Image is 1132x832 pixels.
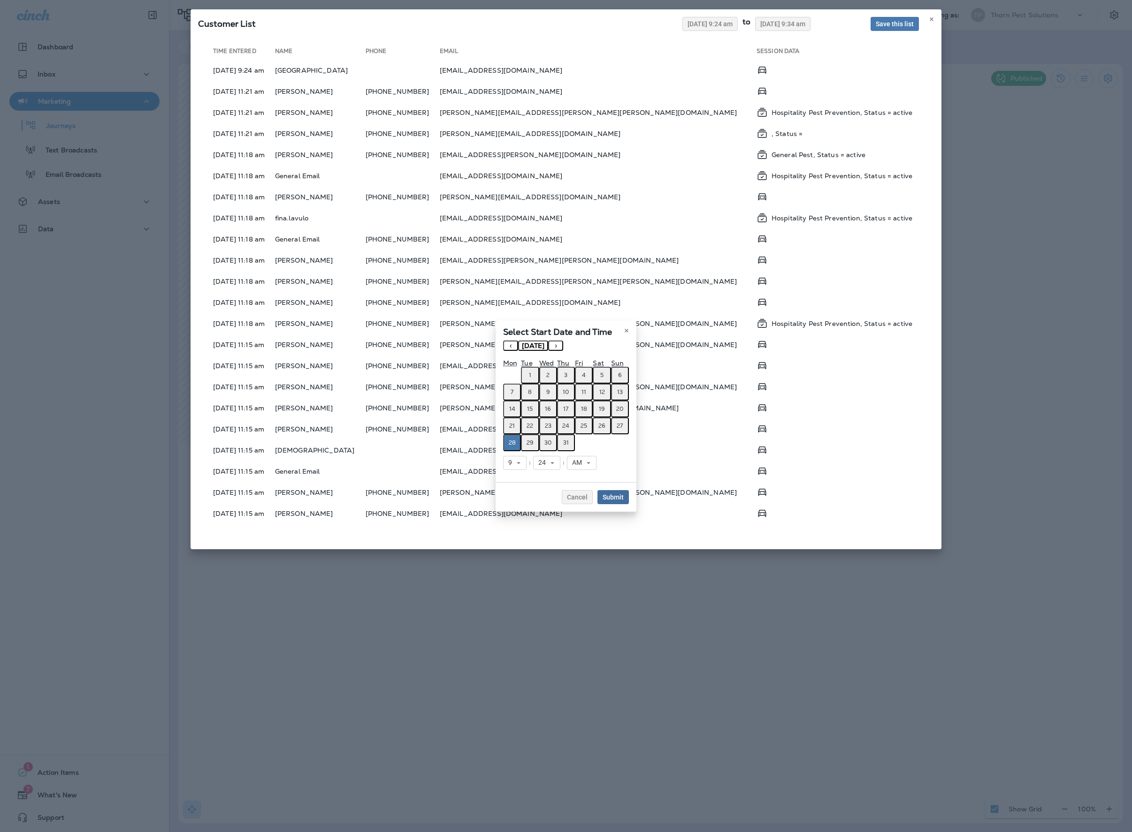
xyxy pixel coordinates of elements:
[521,384,539,401] button: July 8, 2025
[548,340,563,351] button: ›
[503,401,521,417] button: July 14, 2025
[503,456,527,470] button: 9
[496,321,636,340] div: Select Start Date and Time
[521,367,539,384] button: July 1, 2025
[545,422,551,430] abbr: July 23, 2025
[562,422,569,430] abbr: July 24, 2025
[560,456,567,470] div: :
[575,384,593,401] button: July 11, 2025
[616,405,623,413] abbr: July 20, 2025
[611,367,629,384] button: July 6, 2025
[527,439,534,446] abbr: July 29, 2025
[563,405,568,413] abbr: July 17, 2025
[611,359,624,367] abbr: Sunday
[599,388,605,396] abbr: July 12, 2025
[593,417,611,434] button: July 26, 2025
[617,422,623,430] abbr: July 27, 2025
[546,388,550,396] abbr: July 9, 2025
[529,371,531,379] abbr: July 1, 2025
[557,367,575,384] button: July 3, 2025
[557,401,575,417] button: July 17, 2025
[503,434,521,451] button: July 28, 2025
[511,388,513,396] abbr: July 7, 2025
[539,367,557,384] button: July 2, 2025
[518,340,548,351] button: [DATE]
[533,456,560,470] button: 24
[539,417,557,434] button: July 23, 2025
[503,340,518,351] button: ‹
[509,422,515,430] abbr: July 21, 2025
[618,371,622,379] abbr: July 6, 2025
[567,456,597,470] button: AM
[538,459,550,467] span: 24
[521,417,539,434] button: July 22, 2025
[567,494,588,500] span: Cancel
[563,439,569,446] abbr: July 31, 2025
[521,434,539,451] button: July 29, 2025
[611,384,629,401] button: July 13, 2025
[521,359,532,367] abbr: Tuesday
[557,417,575,434] button: July 24, 2025
[508,459,516,467] span: 9
[598,422,605,430] abbr: July 26, 2025
[582,371,586,379] abbr: July 4, 2025
[575,417,593,434] button: July 25, 2025
[593,359,604,367] abbr: Saturday
[557,384,575,401] button: July 10, 2025
[593,401,611,417] button: July 19, 2025
[597,490,629,504] button: Submit
[527,422,533,430] abbr: July 22, 2025
[539,401,557,417] button: July 16, 2025
[564,371,567,379] abbr: July 3, 2025
[509,405,515,413] abbr: July 14, 2025
[611,401,629,417] button: July 20, 2025
[539,359,554,367] abbr: Wednesday
[546,371,550,379] abbr: July 2, 2025
[581,422,587,430] abbr: July 25, 2025
[575,401,593,417] button: July 18, 2025
[503,417,521,434] button: July 21, 2025
[544,439,551,446] abbr: July 30, 2025
[557,434,575,451] button: July 31, 2025
[575,359,583,367] abbr: Friday
[527,456,533,470] div: :
[522,341,544,350] span: [DATE]
[599,405,605,413] abbr: July 19, 2025
[563,388,569,396] abbr: July 10, 2025
[545,405,551,413] abbr: July 16, 2025
[581,405,587,413] abbr: July 18, 2025
[600,371,604,379] abbr: July 5, 2025
[539,434,557,451] button: July 30, 2025
[593,367,611,384] button: July 5, 2025
[557,359,569,367] abbr: Thursday
[503,384,521,401] button: July 7, 2025
[593,384,611,401] button: July 12, 2025
[509,439,516,446] abbr: July 28, 2025
[575,367,593,384] button: July 4, 2025
[528,388,532,396] abbr: July 8, 2025
[527,405,533,413] abbr: July 15, 2025
[539,384,557,401] button: July 9, 2025
[521,401,539,417] button: July 15, 2025
[581,388,586,396] abbr: July 11, 2025
[562,490,593,504] button: Cancel
[503,359,517,367] abbr: Monday
[572,459,586,467] span: AM
[611,417,629,434] button: July 27, 2025
[603,494,624,500] span: Submit
[617,388,623,396] abbr: July 13, 2025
